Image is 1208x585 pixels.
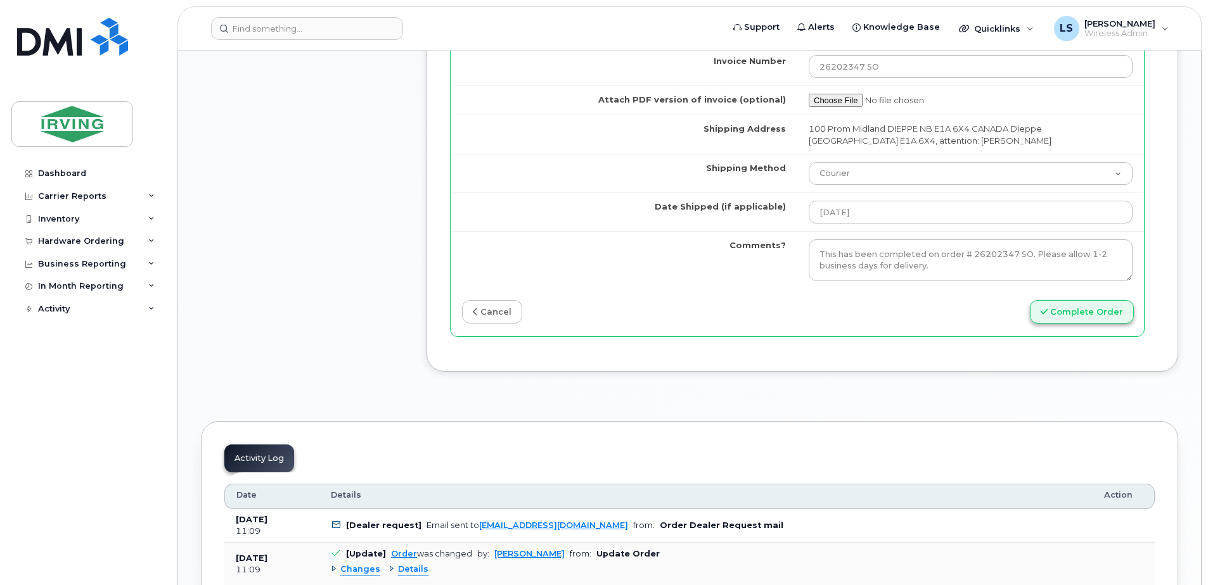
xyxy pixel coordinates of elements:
span: from: [570,549,591,558]
a: Alerts [788,15,844,40]
span: by: [477,549,489,558]
a: [EMAIL_ADDRESS][DOMAIN_NAME] [479,520,628,530]
span: Support [744,21,780,34]
input: Find something... [211,17,403,40]
span: LS [1060,21,1073,36]
a: Support [724,15,788,40]
button: Complete Order [1030,300,1134,324]
a: [PERSON_NAME] [494,549,565,558]
div: Lisa Soucy [1045,16,1178,41]
label: Comments? [729,239,786,251]
b: Update Order [596,549,660,558]
span: Details [398,563,428,576]
label: Invoice Number [714,55,786,67]
a: Order [391,549,417,558]
span: Alerts [808,21,835,34]
span: from: [633,520,655,530]
div: Email sent to [427,520,628,530]
span: Wireless Admin [1084,28,1155,39]
a: cancel [462,300,522,324]
span: Quicklinks [974,23,1020,34]
div: 11:09 [236,564,308,576]
b: [DATE] [236,515,267,524]
label: Attach PDF version of invoice (optional) [598,94,786,106]
div: Quicklinks [950,16,1043,41]
span: Changes [340,563,380,576]
span: [PERSON_NAME] [1084,18,1155,28]
th: Action [1093,484,1155,509]
span: Knowledge Base [863,21,940,34]
b: [Update] [346,549,386,558]
div: 11:09 [236,525,308,537]
b: [DATE] [236,553,267,563]
b: [Dealer request] [346,520,421,530]
label: Date Shipped (if applicable) [655,201,786,213]
span: Date [236,489,257,501]
td: 100 Prom Midland DIEPPE NB E1A 6X4 CANADA Dieppe [GEOGRAPHIC_DATA] E1A 6X4, attention: [PERSON_NAME] [797,115,1144,154]
label: Shipping Address [704,123,786,135]
a: Knowledge Base [844,15,949,40]
span: Details [331,489,361,501]
div: was changed [391,549,472,558]
label: Shipping Method [706,162,786,174]
b: Order Dealer Request mail [660,520,783,530]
